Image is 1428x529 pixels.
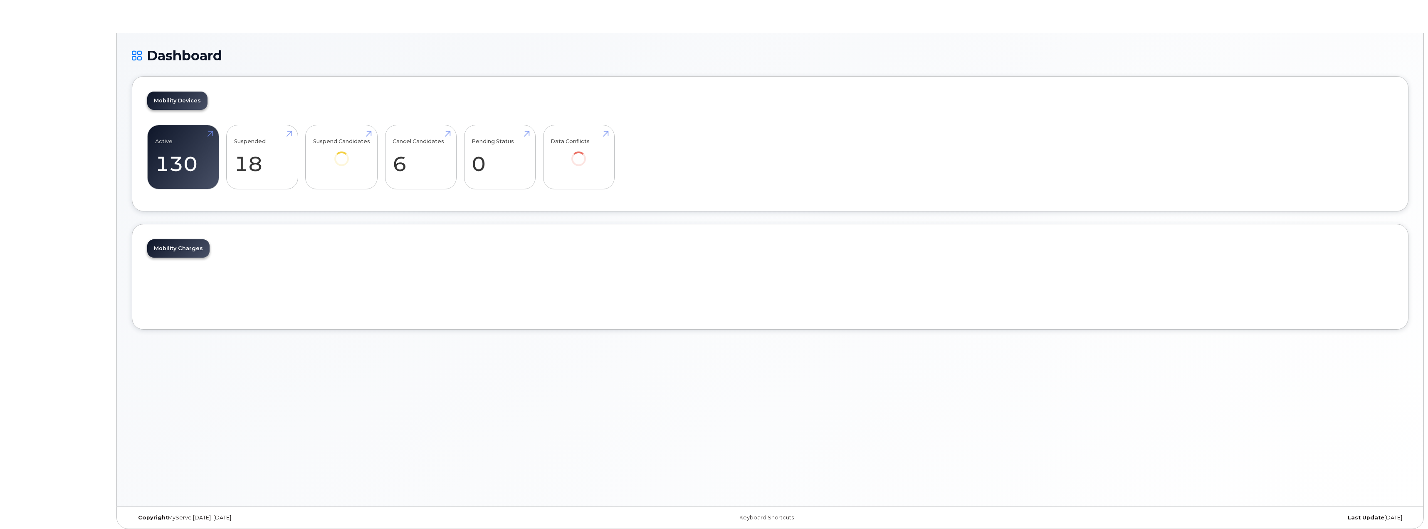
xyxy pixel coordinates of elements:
[983,514,1408,521] div: [DATE]
[132,514,557,521] div: MyServe [DATE]–[DATE]
[1348,514,1384,521] strong: Last Update
[132,48,1408,63] h1: Dashboard
[155,130,211,185] a: Active 130
[147,239,210,258] a: Mobility Charges
[393,130,449,185] a: Cancel Candidates 6
[313,130,370,178] a: Suspend Candidates
[147,92,208,110] a: Mobility Devices
[472,130,528,185] a: Pending Status 0
[138,514,168,521] strong: Copyright
[551,130,607,178] a: Data Conflicts
[739,514,794,521] a: Keyboard Shortcuts
[234,130,290,185] a: Suspended 18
